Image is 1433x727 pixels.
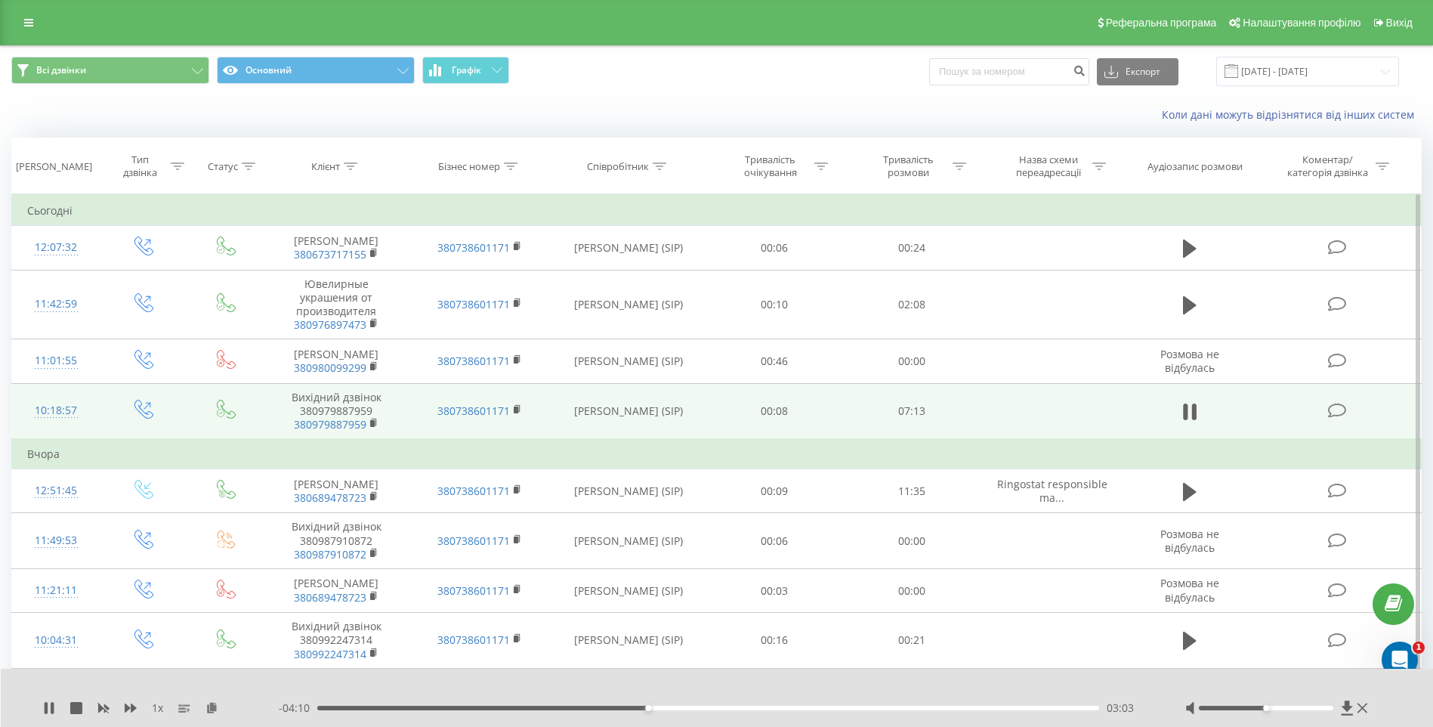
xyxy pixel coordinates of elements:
[265,383,408,439] td: Вихідний дзвінок 380979887959
[294,547,366,561] a: 380987910872
[1263,705,1269,711] div: Accessibility label
[1162,107,1422,122] a: Коли дані можуть відрізнятися вiд інших систем
[294,247,366,261] a: 380673717155
[452,65,481,76] span: Графік
[706,383,843,439] td: 00:08
[706,513,843,569] td: 00:06
[1097,58,1178,85] button: Експорт
[551,339,706,383] td: [PERSON_NAME] (SIP)
[706,569,843,613] td: 00:03
[27,233,85,262] div: 12:07:32
[587,160,649,173] div: Співробітник
[265,226,408,270] td: [PERSON_NAME]
[437,534,510,548] a: 380738601171
[265,513,408,569] td: Вихідний дзвінок 380987910872
[437,404,510,418] a: 380738601171
[551,270,706,339] td: [PERSON_NAME] (SIP)
[27,526,85,555] div: 11:49:53
[645,705,651,711] div: Accessibility label
[1243,17,1360,29] span: Налаштування профілю
[1386,17,1413,29] span: Вихід
[551,513,706,569] td: [PERSON_NAME] (SIP)
[843,383,981,439] td: 07:13
[265,270,408,339] td: Ювелирные украшения от производителя
[217,57,415,84] button: Основний
[36,64,86,76] span: Всі дзвінки
[27,396,85,425] div: 10:18:57
[437,354,510,368] a: 380738601171
[294,590,366,605] a: 380689478723
[113,153,167,179] div: Тип дзвінка
[551,383,706,439] td: [PERSON_NAME] (SIP)
[438,160,500,173] div: Бізнес номер
[437,484,510,498] a: 380738601171
[1382,642,1418,678] iframe: Intercom live chat
[706,469,843,513] td: 00:09
[294,317,366,332] a: 380976897473
[27,289,85,319] div: 11:42:59
[551,613,706,669] td: [PERSON_NAME] (SIP)
[929,58,1089,85] input: Пошук за номером
[843,513,981,569] td: 00:00
[27,626,85,655] div: 10:04:31
[1008,153,1089,179] div: Назва схеми переадресації
[1160,527,1219,555] span: Розмова не відбулась
[843,613,981,669] td: 00:21
[706,226,843,270] td: 00:06
[265,469,408,513] td: [PERSON_NAME]
[437,297,510,311] a: 380738601171
[294,490,366,505] a: 380689478723
[551,226,706,270] td: [PERSON_NAME] (SIP)
[11,57,209,84] button: Всі дзвінки
[16,160,92,173] div: [PERSON_NAME]
[27,576,85,605] div: 11:21:11
[1106,17,1217,29] span: Реферальна програма
[997,477,1107,505] span: Ringostat responsible ma...
[868,153,949,179] div: Тривалість розмови
[843,270,981,339] td: 02:08
[551,469,706,513] td: [PERSON_NAME] (SIP)
[1147,160,1243,173] div: Аудіозапис розмови
[311,160,340,173] div: Клієнт
[843,339,981,383] td: 00:00
[265,339,408,383] td: [PERSON_NAME]
[437,583,510,598] a: 380738601171
[843,569,981,613] td: 00:00
[706,270,843,339] td: 00:10
[27,476,85,506] div: 12:51:45
[1283,153,1372,179] div: Коментар/категорія дзвінка
[152,701,163,716] span: 1 x
[279,701,317,716] span: - 04:10
[843,469,981,513] td: 11:35
[437,633,510,647] a: 380738601171
[27,346,85,376] div: 11:01:55
[265,569,408,613] td: [PERSON_NAME]
[551,569,706,613] td: [PERSON_NAME] (SIP)
[1160,347,1219,375] span: Розмова не відбулась
[730,153,811,179] div: Тривалість очікування
[843,226,981,270] td: 00:24
[706,339,843,383] td: 00:46
[294,417,366,432] a: 380979887959
[1413,642,1425,654] span: 1
[12,439,1422,469] td: Вчора
[265,613,408,669] td: Вихідний дзвінок 380992247314
[208,160,238,173] div: Статус
[1160,576,1219,604] span: Розмова не відбулась
[294,647,366,661] a: 380992247314
[706,613,843,669] td: 00:16
[12,196,1422,226] td: Сьогодні
[422,57,509,84] button: Графік
[437,240,510,255] a: 380738601171
[294,360,366,375] a: 380980099299
[1107,701,1134,716] span: 03:03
